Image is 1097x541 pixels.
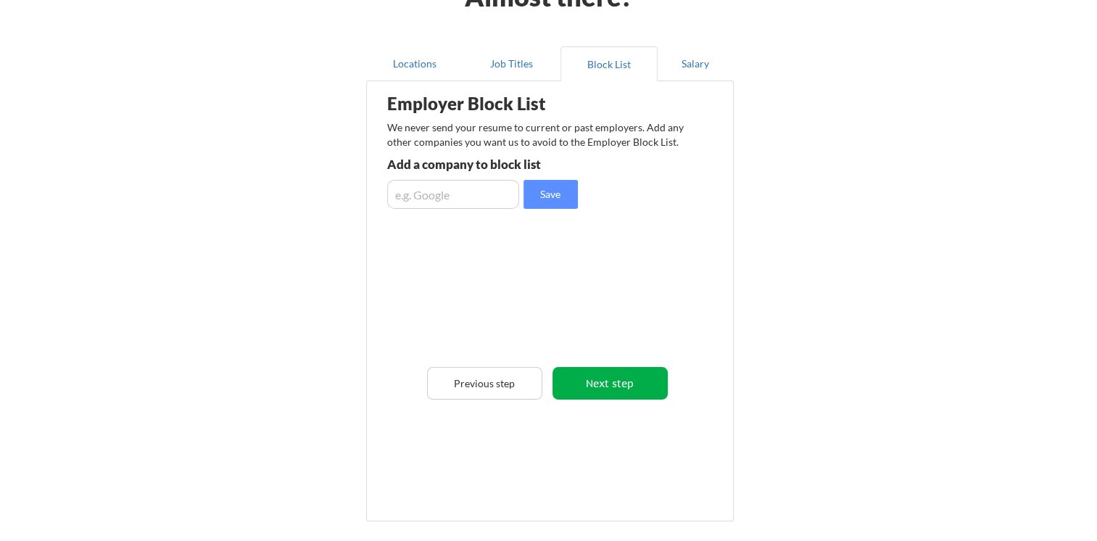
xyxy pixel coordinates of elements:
[366,46,463,81] button: Locations
[387,95,615,112] div: Employer Block List
[387,180,519,209] input: e.g. Google
[523,180,578,209] button: Save
[427,367,542,400] button: Previous step
[552,367,668,400] button: Next step
[463,46,560,81] button: Job Titles
[387,120,692,149] div: We never send your resume to current or past employers. Add any other companies you want us to av...
[387,158,600,170] div: Add a company to block list
[560,46,658,81] button: Block List
[658,46,734,81] button: Salary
